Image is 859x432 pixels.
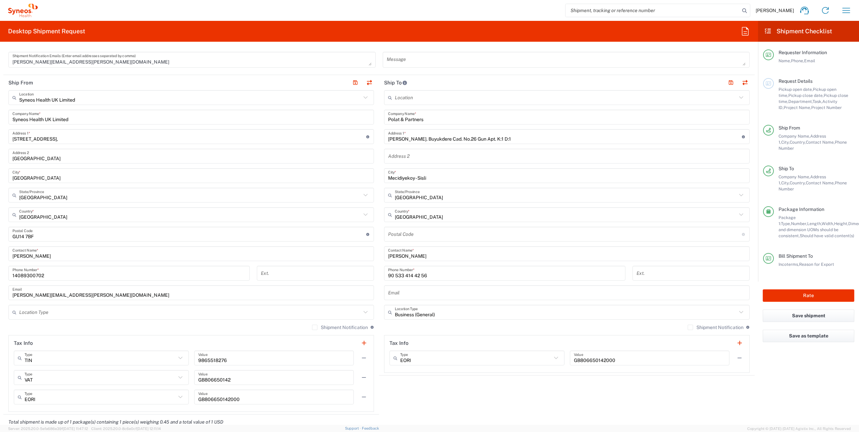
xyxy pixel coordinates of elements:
[790,180,806,185] span: Country,
[779,87,813,92] span: Pickup open date,
[763,310,854,322] button: Save shipment
[791,58,804,63] span: Phone,
[791,221,807,226] span: Number,
[799,262,834,267] span: Reason for Export
[137,427,161,431] span: [DATE] 12:11:14
[800,233,854,238] span: Should have valid content(s)
[764,27,832,35] h2: Shipment Checklist
[781,221,791,226] span: Type,
[779,125,800,131] span: Ship From
[312,325,368,330] label: Shipment Notification
[763,330,854,342] button: Save as template
[779,174,810,179] span: Company Name,
[779,207,824,212] span: Package Information
[3,419,228,425] em: Total shipment is made up of 1 package(s) containing 1 piece(s) weighing 0.45 and a total value o...
[763,289,854,302] button: Rate
[788,99,813,104] span: Department,
[91,427,161,431] span: Client: 2025.20.0-8c6e0cf
[14,340,33,347] h2: Tax Info
[781,140,790,145] span: City,
[747,426,851,432] span: Copyright © [DATE]-[DATE] Agistix Inc., All Rights Reserved
[779,58,791,63] span: Name,
[779,78,813,84] span: Request Details
[779,262,799,267] span: Incoterms,
[63,427,88,431] span: [DATE] 11:47:12
[779,134,810,139] span: Company Name,
[756,7,794,13] span: [PERSON_NAME]
[834,221,848,226] span: Height,
[8,27,85,35] h2: Desktop Shipment Request
[362,426,379,430] a: Feedback
[779,166,794,171] span: Ship To
[790,140,806,145] span: Country,
[806,180,835,185] span: Contact Name,
[806,140,835,145] span: Contact Name,
[389,340,409,347] h2: Tax Info
[804,58,815,63] span: Email
[8,79,33,86] h2: Ship From
[784,105,811,110] span: Project Name,
[813,99,822,104] span: Task,
[788,93,824,98] span: Pickup close date,
[781,180,790,185] span: City,
[779,253,813,259] span: Bill Shipment To
[807,221,822,226] span: Length,
[779,215,796,226] span: Package 1:
[8,427,88,431] span: Server: 2025.20.0-5efa686e39f
[811,105,842,110] span: Project Number
[688,325,744,330] label: Shipment Notification
[779,50,827,55] span: Requester Information
[565,4,740,17] input: Shipment, tracking or reference number
[384,79,407,86] h2: Ship To
[822,221,834,226] span: Width,
[345,426,362,430] a: Support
